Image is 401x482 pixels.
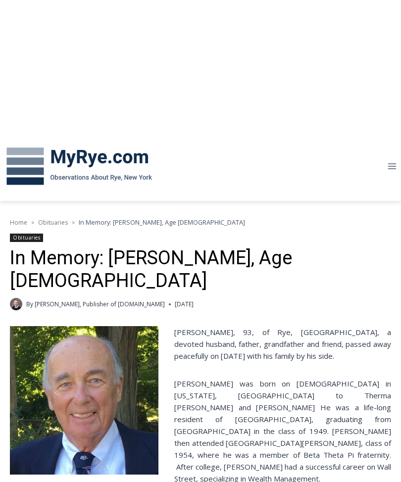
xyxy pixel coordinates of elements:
[10,326,391,362] p: [PERSON_NAME], 93, of Rye, [GEOGRAPHIC_DATA], a devoted husband, father, grandfather and friend, ...
[175,299,194,309] time: [DATE]
[26,299,33,309] span: By
[79,218,245,227] span: In Memory: [PERSON_NAME], Age [DEMOGRAPHIC_DATA]
[10,234,43,242] a: Obituaries
[10,217,391,227] nav: Breadcrumbs
[35,300,165,308] a: [PERSON_NAME], Publisher of [DOMAIN_NAME]
[31,219,34,226] span: >
[10,298,22,310] a: Author image
[10,326,158,475] img: Obituary - Richard Allen Hynson
[10,247,391,292] h1: In Memory: [PERSON_NAME], Age [DEMOGRAPHIC_DATA]
[383,158,401,174] button: Open menu
[72,219,75,226] span: >
[10,218,27,227] a: Home
[38,218,68,227] a: Obituaries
